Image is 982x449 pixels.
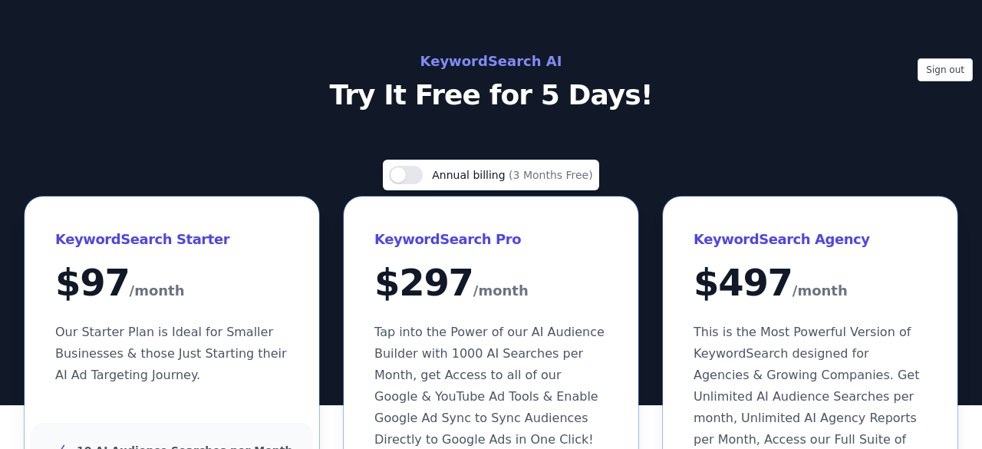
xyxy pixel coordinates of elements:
h3: KeywordSearch Pro [374,227,608,252]
span: /month [473,279,529,303]
span: /month [793,279,848,303]
p: Try It Free for 5 Days! [147,80,835,111]
span: Tap into the Power of our AI Audience Builder with 1000 AI Searches per Month, get Access to all ... [374,325,605,447]
div: $ 497 [694,264,927,303]
span: (3 Months Free) [509,169,593,181]
h3: KeywordSearch Agency [694,227,927,252]
button: Sign out [918,58,973,81]
div: $ 297 [374,264,608,303]
h2: KeywordSearch AI [147,49,835,74]
h3: KeywordSearch Starter [55,227,288,252]
div: $ 97 [55,264,288,303]
span: /month [130,279,185,303]
span: Annual billing [432,169,509,181]
span: Our Starter Plan is Ideal for Smaller Businesses & those Just Starting their AI Ad Targeting Jour... [55,325,287,382]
